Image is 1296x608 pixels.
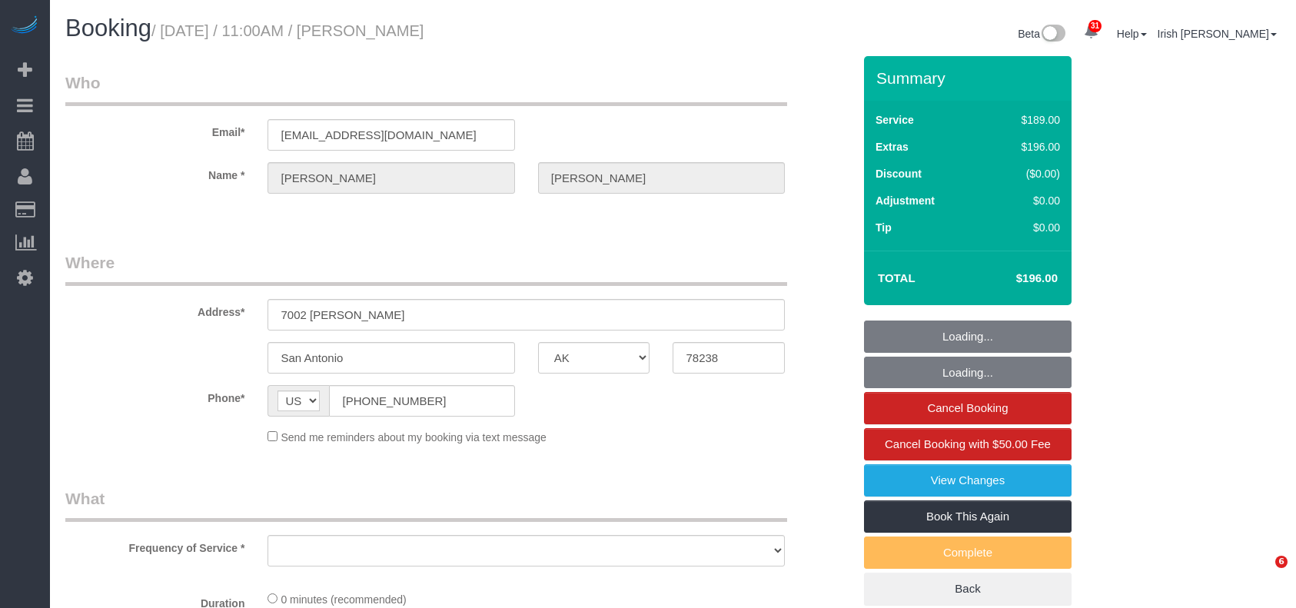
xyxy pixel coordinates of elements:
a: Irish [PERSON_NAME] [1158,28,1277,40]
legend: Who [65,71,787,106]
a: 31 [1076,15,1106,49]
strong: Total [878,271,916,284]
label: Adjustment [876,193,935,208]
input: Last Name* [538,162,785,194]
label: Address* [54,299,256,320]
label: Service [876,112,914,128]
span: Send me reminders about my booking via text message [281,431,547,444]
input: Phone* [329,385,514,417]
label: Discount [876,166,922,181]
legend: Where [65,251,787,286]
div: $196.00 [989,139,1060,154]
label: Frequency of Service * [54,535,256,556]
h3: Summary [876,69,1064,87]
span: 31 [1088,20,1102,32]
a: Beta [1018,28,1065,40]
label: Name * [54,162,256,183]
input: First Name* [268,162,514,194]
span: Booking [65,15,151,42]
legend: What [65,487,787,522]
a: Cancel Booking [864,392,1072,424]
span: Cancel Booking with $50.00 Fee [885,437,1051,450]
div: ($0.00) [989,166,1060,181]
h4: $196.00 [970,272,1058,285]
label: Tip [876,220,892,235]
span: 6 [1275,556,1288,568]
a: Book This Again [864,500,1072,533]
label: Phone* [54,385,256,406]
input: City* [268,342,514,374]
a: View Changes [864,464,1072,497]
a: Back [864,573,1072,605]
small: / [DATE] / 11:00AM / [PERSON_NAME] [151,22,424,39]
div: $0.00 [989,193,1060,208]
a: Cancel Booking with $50.00 Fee [864,428,1072,460]
span: 0 minutes (recommended) [281,593,406,606]
label: Extras [876,139,909,154]
div: $0.00 [989,220,1060,235]
label: Email* [54,119,256,140]
img: Automaid Logo [9,15,40,37]
iframe: Intercom live chat [1244,556,1281,593]
div: $189.00 [989,112,1060,128]
a: Help [1117,28,1147,40]
img: New interface [1040,25,1065,45]
input: Zip Code* [673,342,785,374]
input: Email* [268,119,514,151]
